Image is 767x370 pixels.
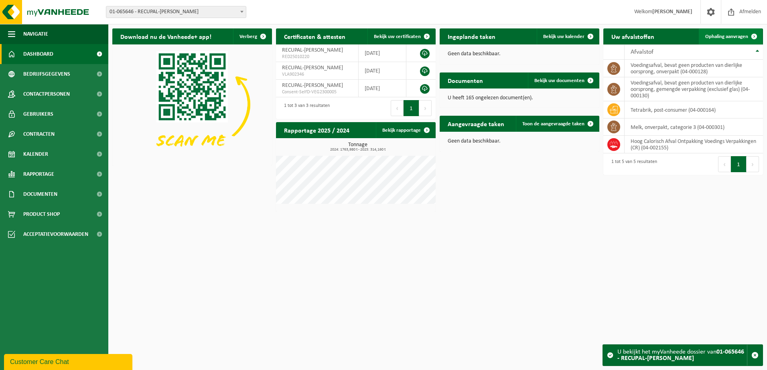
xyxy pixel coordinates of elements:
[23,104,53,124] span: Gebruikers
[282,65,343,71] span: RECUPAL-[PERSON_NAME]
[23,24,48,44] span: Navigatie
[282,54,352,60] span: RED25010220
[448,51,591,57] p: Geen data beschikbaar.
[23,64,70,84] span: Bedrijfsgegevens
[440,116,512,131] h2: Aangevraagde taken
[448,139,591,144] p: Geen data beschikbaar.
[359,62,406,80] td: [DATE]
[23,224,88,244] span: Acceptatievoorwaarden
[617,349,744,362] strong: 01-065646 - RECUPAL-[PERSON_NAME]
[747,156,759,172] button: Next
[376,122,435,138] a: Bekijk rapportage
[23,204,60,224] span: Product Shop
[276,122,357,138] h2: Rapportage 2025 / 2024
[23,164,54,184] span: Rapportage
[23,144,48,164] span: Kalender
[280,142,436,152] h3: Tonnage
[280,148,436,152] span: 2024: 1763,980 t - 2025: 314,160 t
[23,84,70,104] span: Contactpersonen
[282,71,352,78] span: VLA902346
[106,6,246,18] span: 01-065646 - RECUPAL-WEST - MOEN
[112,28,219,44] h2: Download nu de Vanheede+ app!
[419,100,432,116] button: Next
[391,100,404,116] button: Previous
[282,89,352,95] span: Consent-SelfD-VEG2300005
[239,34,257,39] span: Verberg
[631,49,653,55] span: Afvalstof
[359,80,406,97] td: [DATE]
[282,82,343,88] span: RECUPAL-[PERSON_NAME]
[282,47,343,53] span: RECUPAL-[PERSON_NAME]
[625,60,763,77] td: voedingsafval, bevat geen producten van dierlijke oorsprong, onverpakt (04-000128)
[440,72,491,88] h2: Documenten
[23,124,55,144] span: Contracten
[652,9,692,15] strong: [PERSON_NAME]
[625,101,763,119] td: tetrabrik, post-consumer (04-000164)
[603,28,662,44] h2: Uw afvalstoffen
[516,116,599,132] a: Toon de aangevraagde taken
[404,100,419,116] button: 1
[359,44,406,62] td: [DATE]
[280,99,330,117] div: 1 tot 3 van 3 resultaten
[4,352,134,370] iframe: chat widget
[522,121,584,127] span: Toon de aangevraagde taken
[625,77,763,101] td: voedingsafval, bevat geen producten van dierlijke oorsprong, gemengde verpakking (exclusief glas)...
[699,28,762,44] a: Ophaling aanvragen
[534,78,584,83] span: Bekijk uw documenten
[625,119,763,136] td: melk, onverpakt, categorie 3 (04-000301)
[440,28,503,44] h2: Ingeplande taken
[731,156,747,172] button: 1
[374,34,421,39] span: Bekijk uw certificaten
[528,72,599,88] a: Bekijk uw documenten
[276,28,353,44] h2: Certificaten & attesten
[23,44,53,64] span: Dashboard
[23,184,57,204] span: Documenten
[625,136,763,153] td: Hoog Calorisch Afval Ontpakking Voedings Verpakkingen (CR) (04-002155)
[718,156,731,172] button: Previous
[448,95,591,101] p: U heeft 165 ongelezen document(en).
[705,34,748,39] span: Ophaling aanvragen
[537,28,599,44] a: Bekijk uw kalender
[367,28,435,44] a: Bekijk uw certificaten
[112,44,272,164] img: Download de VHEPlus App
[543,34,584,39] span: Bekijk uw kalender
[607,155,657,173] div: 1 tot 5 van 5 resultaten
[233,28,271,44] button: Verberg
[617,345,747,366] div: U bekijkt het myVanheede dossier van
